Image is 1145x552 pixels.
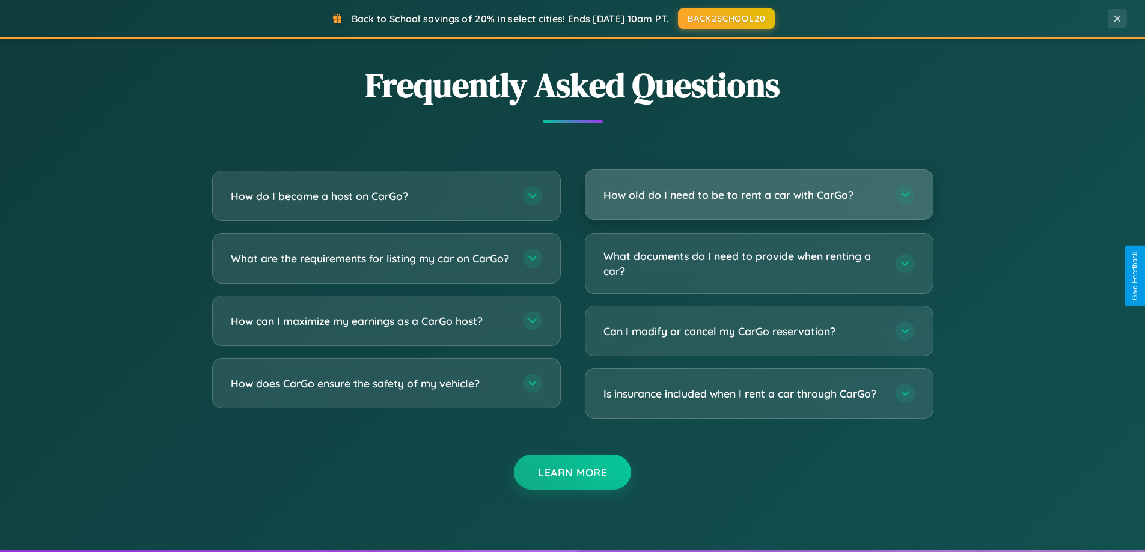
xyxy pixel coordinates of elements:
button: Learn More [514,455,631,490]
h2: Frequently Asked Questions [212,62,933,108]
div: Give Feedback [1131,252,1139,300]
h3: How can I maximize my earnings as a CarGo host? [231,314,511,329]
h3: Can I modify or cancel my CarGo reservation? [603,324,884,339]
h3: How does CarGo ensure the safety of my vehicle? [231,376,511,391]
button: BACK2SCHOOL20 [678,8,775,29]
h3: What documents do I need to provide when renting a car? [603,249,884,278]
h3: Is insurance included when I rent a car through CarGo? [603,386,884,401]
span: Back to School savings of 20% in select cities! Ends [DATE] 10am PT. [352,13,669,25]
h3: How old do I need to be to rent a car with CarGo? [603,187,884,202]
h3: What are the requirements for listing my car on CarGo? [231,251,511,266]
h3: How do I become a host on CarGo? [231,189,511,204]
